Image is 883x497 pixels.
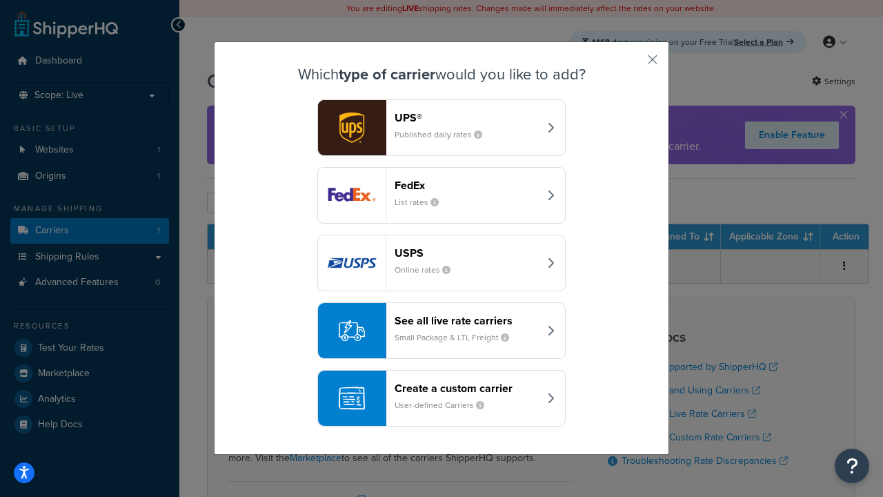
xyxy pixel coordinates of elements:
strong: type of carrier [339,63,435,86]
img: ups logo [318,100,386,155]
img: icon-carrier-liverate-becf4550.svg [339,318,365,344]
small: Online rates [395,264,462,276]
small: User-defined Carriers [395,399,495,411]
header: See all live rate carriers [395,314,539,327]
button: Create a custom carrierUser-defined Carriers [317,370,566,427]
header: FedEx [395,179,539,192]
small: List rates [395,196,450,208]
button: See all live rate carriersSmall Package & LTL Freight [317,302,566,359]
button: Open Resource Center [835,449,869,483]
img: usps logo [318,235,386,291]
button: usps logoUSPSOnline rates [317,235,566,291]
small: Published daily rates [395,128,493,141]
header: UPS® [395,111,539,124]
img: fedEx logo [318,168,386,223]
img: icon-carrier-custom-c93b8a24.svg [339,385,365,411]
button: ups logoUPS®Published daily rates [317,99,566,156]
header: Create a custom carrier [395,382,539,395]
button: fedEx logoFedExList rates [317,167,566,224]
h3: Which would you like to add? [249,66,634,83]
small: Small Package & LTL Freight [395,331,520,344]
header: USPS [395,246,539,260]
